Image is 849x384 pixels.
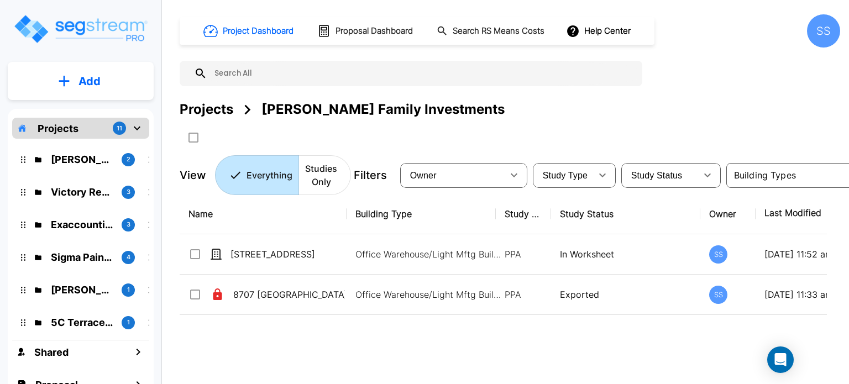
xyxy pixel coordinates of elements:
p: Sigma Pain Clinic [51,250,113,265]
button: Add [8,65,154,97]
h1: Project Dashboard [223,25,294,38]
p: Projects [38,121,78,136]
button: Proposal Dashboard [313,19,419,43]
p: Atkinson Candy [51,282,113,297]
p: Exported [560,288,691,301]
p: 8707 [GEOGRAPHIC_DATA] [233,288,345,301]
p: Filters [354,167,387,183]
button: SelectAll [182,127,205,149]
p: Add [78,73,101,90]
span: Study Type [543,171,588,180]
p: Office Warehouse/Light Mftg Building, Commercial Property Site [355,288,505,301]
div: Projects [180,99,233,119]
div: SS [709,245,727,264]
p: Exaccountic - Victory Real Estate [51,217,113,232]
p: 2 [127,155,130,164]
p: 1 [127,318,130,327]
button: Everything [215,155,299,195]
div: Select [402,160,503,191]
div: Open Intercom Messenger [767,346,794,373]
div: Platform [215,155,351,195]
th: Owner [700,194,756,234]
p: PPA [505,248,542,261]
button: Help Center [564,20,635,41]
div: SS [807,14,840,48]
th: Study Status [551,194,700,234]
div: [PERSON_NAME] Family Investments [261,99,505,119]
th: Building Type [347,194,496,234]
p: Victory Real Estate [51,185,113,199]
div: Select [623,160,696,191]
button: Studies Only [298,155,351,195]
button: Search RS Means Costs [432,20,551,42]
p: 5C Terrace Shops [51,315,113,330]
button: Project Dashboard [199,19,300,43]
p: View [180,167,206,183]
input: Search All [207,61,637,86]
p: Studies Only [305,162,337,188]
p: 1 [127,285,130,294]
div: Select [535,160,591,191]
h1: Search RS Means Costs [453,25,544,38]
span: Owner [410,171,437,180]
p: Everything [247,169,292,182]
img: Logo [13,13,148,45]
span: Study Status [631,171,683,180]
p: 3 [127,187,130,197]
p: In Worksheet [560,248,691,261]
th: Study Type [496,194,551,234]
p: 3 [127,220,130,229]
div: SS [709,286,727,304]
p: Herin Family Investments [51,152,113,167]
p: 11 [117,124,122,133]
p: 4 [127,253,130,262]
h1: Shared [34,345,69,360]
p: Office Warehouse/Light Mftg Building, Commercial Property Site [355,248,505,261]
p: [STREET_ADDRESS] [230,248,342,261]
h1: Proposal Dashboard [336,25,413,38]
p: PPA [505,288,542,301]
th: Name [180,194,347,234]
